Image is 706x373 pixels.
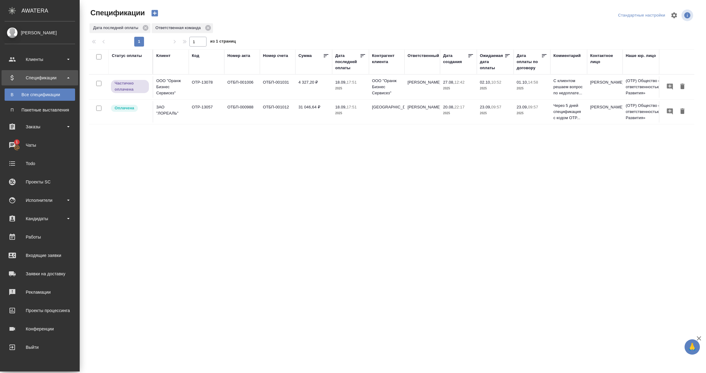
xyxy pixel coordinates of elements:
td: [PERSON_NAME] [404,101,440,122]
div: Комментарий [553,53,581,59]
p: 2025 [517,110,547,116]
div: Код [192,53,199,59]
a: Конференции [2,321,78,337]
p: 20.08, [443,105,454,109]
span: Посмотреть информацию [681,9,694,21]
p: 09:57 [528,105,538,109]
td: ОТБП-001006 [224,76,260,98]
div: Чаты [5,141,75,150]
div: Ожидаемая дата оплаты [480,53,504,71]
div: Дата последней оплаты [335,53,360,71]
a: Заявки на доставку [2,266,78,281]
p: 2025 [480,110,511,116]
div: Проекты SC [5,177,75,186]
p: 09:57 [491,105,501,109]
td: 4 327,20 ₽ [295,76,332,98]
td: ОТБП-000988 [224,101,260,122]
div: Сумма [298,53,312,59]
div: Заявки на доставку [5,269,75,278]
div: Контрагент клиента [372,53,401,65]
span: 🙏 [687,341,697,353]
div: Дата создания [443,53,468,65]
div: Кандидаты [5,214,75,223]
p: 10:52 [491,80,501,85]
div: [PERSON_NAME] [5,29,75,36]
div: Клиенты [5,55,75,64]
div: AWATERA [21,5,80,17]
p: Ответственная команда [155,25,203,31]
div: Дата оплаты по договору [517,53,541,71]
p: С клиентом решаем вопрос по недоплате... [553,78,584,96]
div: Ответственный [408,53,439,59]
div: Наше юр. лицо [626,53,656,59]
div: split button [617,11,667,20]
p: 14:58 [528,80,538,85]
a: ППакетные выставления [5,104,75,116]
td: [PERSON_NAME] [404,76,440,98]
p: Оплачена [115,105,134,111]
div: Спецификации [5,73,75,82]
div: Ответственная команда [152,23,213,33]
p: 01.10, [517,80,528,85]
p: Через 5 дней спецификация с кодом OTP... [553,103,584,121]
td: ОТБП-001012 [260,101,295,122]
button: Создать [147,8,162,18]
p: ООО "Оранж Бизнес Сервисез" [372,78,401,96]
div: Клиент [156,53,170,59]
span: Спецификации [89,8,145,18]
div: Todo [5,159,75,168]
p: Частично оплачена [115,80,145,92]
a: Проекты SC [2,174,78,190]
p: [GEOGRAPHIC_DATA] [372,104,401,110]
a: Todo [2,156,78,171]
p: 2025 [335,110,366,116]
button: Удалить [677,106,688,117]
div: Пакетные выставления [8,107,72,113]
button: 🙏 [685,339,700,355]
p: 17:51 [347,80,357,85]
td: (OTP) Общество с ограниченной ответственностью «Вектор Развития» [623,100,696,124]
p: 18.09, [335,80,347,85]
p: 23.09, [517,105,528,109]
p: 02.10, [480,80,491,85]
td: ОТБП-001031 [260,76,295,98]
p: ООО "Оранж Бизнес Сервисез" [156,78,186,96]
a: Рекламации [2,284,78,300]
td: [PERSON_NAME] [587,76,623,98]
span: Настроить таблицу [667,8,681,23]
div: Работы [5,232,75,242]
p: Дата последней оплаты [93,25,140,31]
div: Рекламации [5,288,75,297]
div: Дата последней оплаты [89,23,150,33]
div: Заказы [5,122,75,131]
div: Все спецификации [8,92,72,98]
span: из 1 страниц [210,38,236,47]
div: Контактное лицо [590,53,620,65]
button: Удалить [677,81,688,92]
div: Исполнители [5,196,75,205]
a: Работы [2,229,78,245]
p: 23.09, [480,105,491,109]
p: 12:42 [454,80,465,85]
td: [PERSON_NAME] [587,101,623,122]
p: ЗАО "ЛОРЕАЛЬ" [156,104,186,116]
p: 27.08, [443,80,454,85]
div: Проекты процессинга [5,306,75,315]
div: Выйти [5,343,75,352]
p: 2025 [335,85,366,92]
div: Конференции [5,324,75,333]
div: Статус оплаты [112,53,142,59]
p: 2025 [517,85,547,92]
div: Номер акта [227,53,250,59]
div: Входящие заявки [5,251,75,260]
a: Выйти [2,340,78,355]
p: 2025 [480,85,511,92]
a: Проекты процессинга [2,303,78,318]
p: 2025 [443,85,474,92]
p: 18.09, [335,105,347,109]
span: 1 [12,139,21,145]
a: Входящие заявки [2,248,78,263]
td: OTP-13078 [189,76,224,98]
p: 22:17 [454,105,465,109]
p: 17:51 [347,105,357,109]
